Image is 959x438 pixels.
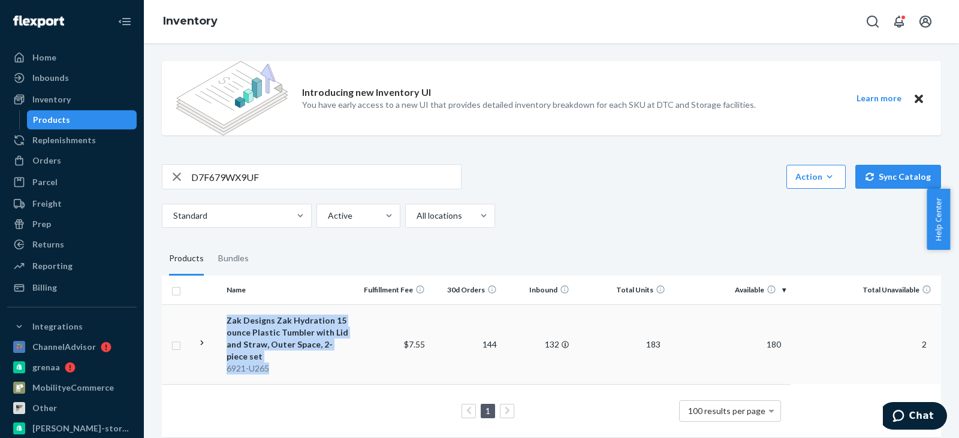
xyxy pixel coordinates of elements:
a: ChannelAdvisor [7,337,137,357]
div: Reporting [32,260,73,272]
a: MobilityeCommerce [7,378,137,397]
div: Prep [32,218,51,230]
img: Flexport logo [13,16,64,28]
a: [PERSON_NAME]-store-test [7,419,137,438]
th: Available [670,276,791,304]
p: You have early access to a new UI that provides detailed inventory breakdown for each SKU at DTC ... [302,99,756,111]
span: $7.55 [404,339,425,349]
span: 2 [917,339,931,349]
a: Freight [7,194,137,213]
span: 183 [641,339,665,349]
th: Inbound [502,276,574,304]
a: Inbounds [7,68,137,87]
img: new-reports-banner-icon.82668bd98b6a51aee86340f2a7b77ae3.png [176,61,288,135]
th: Fulfillment Fee [357,276,429,304]
a: Orders [7,151,137,170]
div: Orders [32,155,61,167]
button: Sync Catalog [855,165,941,189]
a: Replenishments [7,131,137,150]
button: Open Search Box [861,10,885,34]
iframe: Opens a widget where you can chat to one of our agents [883,402,947,432]
a: grenaa [7,358,137,377]
div: MobilityeCommerce [32,382,114,394]
ol: breadcrumbs [153,4,227,39]
div: Inventory [32,93,71,105]
div: Action [795,171,837,183]
a: Other [7,398,137,418]
a: Billing [7,278,137,297]
button: Open account menu [913,10,937,34]
span: 180 [762,339,786,349]
th: Name [222,276,357,304]
div: Zak Designs Zak Hydration 15 ounce Plastic Tumbler with Lid and Straw, Outer Space, 2-piece set [227,315,352,363]
a: Reporting [7,256,137,276]
th: Total Units [574,276,671,304]
th: 30d Orders [430,276,502,304]
input: Standard [172,210,173,222]
div: ChannelAdvisor [32,341,96,353]
div: Inbounds [32,72,69,84]
a: Page 1 is your current page [483,406,493,416]
div: Parcel [32,176,58,188]
button: Close Navigation [113,10,137,34]
a: Inventory [7,90,137,109]
div: Bundles [218,242,249,276]
a: Home [7,48,137,67]
button: Action [786,165,846,189]
div: Products [33,114,70,126]
div: Replenishments [32,134,96,146]
a: Products [27,110,137,129]
button: Help Center [927,189,950,250]
button: Integrations [7,317,137,336]
div: 6921-U265 [227,363,352,374]
input: All locations [415,210,417,222]
a: Parcel [7,173,137,192]
button: Close [911,91,927,106]
div: Billing [32,282,57,294]
input: Active [327,210,328,222]
th: Total Unavailable [791,276,941,304]
div: Home [32,52,56,64]
a: Inventory [163,14,218,28]
div: Products [169,242,204,276]
button: Learn more [849,91,909,106]
div: Freight [32,198,62,210]
div: [PERSON_NAME]-store-test [32,422,133,434]
div: Integrations [32,321,83,333]
div: Other [32,402,57,414]
button: Open notifications [887,10,911,34]
a: Returns [7,235,137,254]
div: Returns [32,238,64,250]
input: Search inventory by name or sku [191,165,461,189]
p: Introducing new Inventory UI [302,86,431,99]
div: grenaa [32,361,60,373]
td: 144 [430,304,502,384]
td: 132 [502,304,574,384]
span: 100 results per page [688,406,765,416]
a: Prep [7,215,137,234]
